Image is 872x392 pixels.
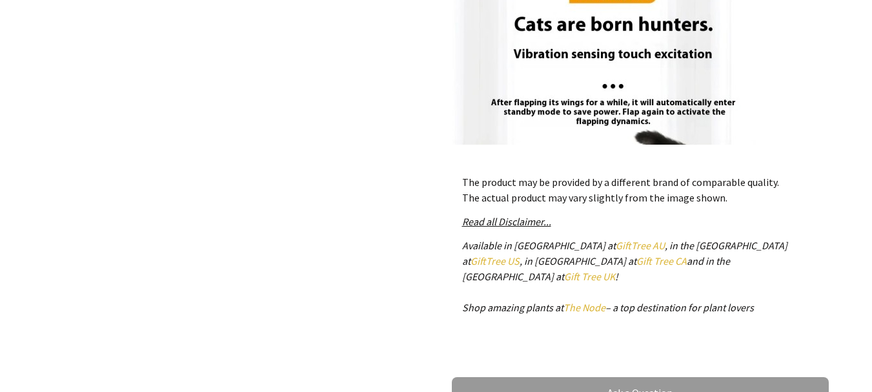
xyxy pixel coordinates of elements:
[636,254,687,267] a: Gift Tree CA
[616,239,665,252] a: GiftTree AU
[471,254,520,267] a: GiftTree US
[462,215,551,228] a: Read all Disclaimer...
[564,270,615,283] a: Gift Tree UK
[462,174,818,205] p: The product may be provided by a different brand of comparable quality. The actual product may va...
[563,301,605,314] a: The Node
[462,239,787,314] em: Available in [GEOGRAPHIC_DATA] at , in the [GEOGRAPHIC_DATA] at , in [GEOGRAPHIC_DATA] at and in ...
